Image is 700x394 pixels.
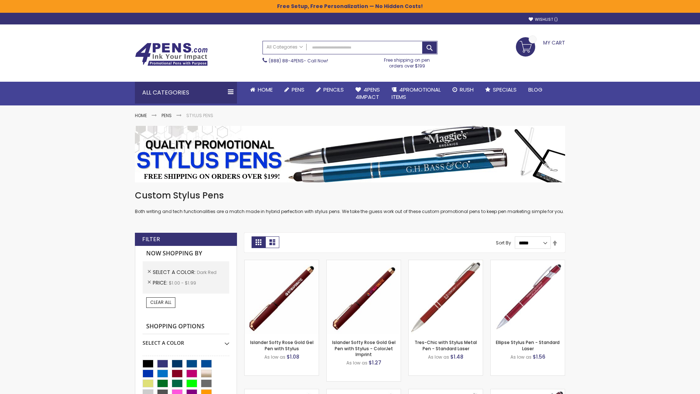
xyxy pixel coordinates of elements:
[428,354,449,360] span: As low as
[327,260,401,266] a: Islander Softy Rose Gold Gel Pen with Stylus - ColorJet Imprint-Dark Red
[153,279,169,286] span: Price
[186,112,213,119] strong: Stylus Pens
[153,269,197,276] span: Select A Color
[258,86,273,93] span: Home
[142,235,160,243] strong: Filter
[460,86,474,93] span: Rush
[310,82,350,98] a: Pencils
[245,260,319,334] img: Islander Softy Rose Gold Gel Pen with Stylus-Dark Red
[350,82,386,105] a: 4Pens4impact
[135,82,237,104] div: All Categories
[146,297,175,308] a: Clear All
[327,260,401,334] img: Islander Softy Rose Gold Gel Pen with Stylus - ColorJet Imprint-Dark Red
[263,41,307,53] a: All Categories
[269,58,304,64] a: (888) 88-4PENS
[135,112,147,119] a: Home
[493,86,517,93] span: Specials
[533,353,545,360] span: $1.56
[528,86,542,93] span: Blog
[267,44,303,50] span: All Categories
[252,236,265,248] strong: Grid
[409,260,483,334] img: Tres-Chic with Stylus Metal Pen - Standard Laser-Dark Red
[479,82,522,98] a: Specials
[386,82,447,105] a: 4PROMOTIONALITEMS
[292,86,304,93] span: Pens
[346,360,367,366] span: As low as
[269,58,328,64] span: - Call Now!
[355,86,380,101] span: 4Pens 4impact
[496,339,560,351] a: Ellipse Stylus Pen - Standard Laser
[369,359,381,366] span: $1.27
[491,260,565,334] img: Ellipse Stylus Pen - Standard Laser-Dark Red
[197,269,217,275] span: Dark Red
[409,260,483,266] a: Tres-Chic with Stylus Metal Pen - Standard Laser-Dark Red
[135,190,565,215] div: Both writing and tech functionalities are a match made in hybrid perfection with stylus pens. We ...
[522,82,548,98] a: Blog
[244,82,279,98] a: Home
[510,354,532,360] span: As low as
[250,339,314,351] a: Islander Softy Rose Gold Gel Pen with Stylus
[245,260,319,266] a: Islander Softy Rose Gold Gel Pen with Stylus-Dark Red
[135,126,565,182] img: Stylus Pens
[491,260,565,266] a: Ellipse Stylus Pen - Standard Laser-Dark Red
[150,299,171,305] span: Clear All
[323,86,344,93] span: Pencils
[143,246,229,261] strong: Now Shopping by
[143,334,229,347] div: Select A Color
[377,54,438,69] div: Free shipping on pen orders over $199
[279,82,310,98] a: Pens
[447,82,479,98] a: Rush
[332,339,396,357] a: Islander Softy Rose Gold Gel Pen with Stylus - ColorJet Imprint
[450,353,463,360] span: $1.48
[135,190,565,201] h1: Custom Stylus Pens
[392,86,441,101] span: 4PROMOTIONAL ITEMS
[143,319,229,335] strong: Shopping Options
[162,112,172,119] a: Pens
[287,353,299,360] span: $1.08
[529,17,558,22] a: Wishlist
[135,43,208,66] img: 4Pens Custom Pens and Promotional Products
[264,354,285,360] span: As low as
[169,280,196,286] span: $1.00 - $1.99
[496,240,511,246] label: Sort By
[415,339,477,351] a: Tres-Chic with Stylus Metal Pen - Standard Laser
